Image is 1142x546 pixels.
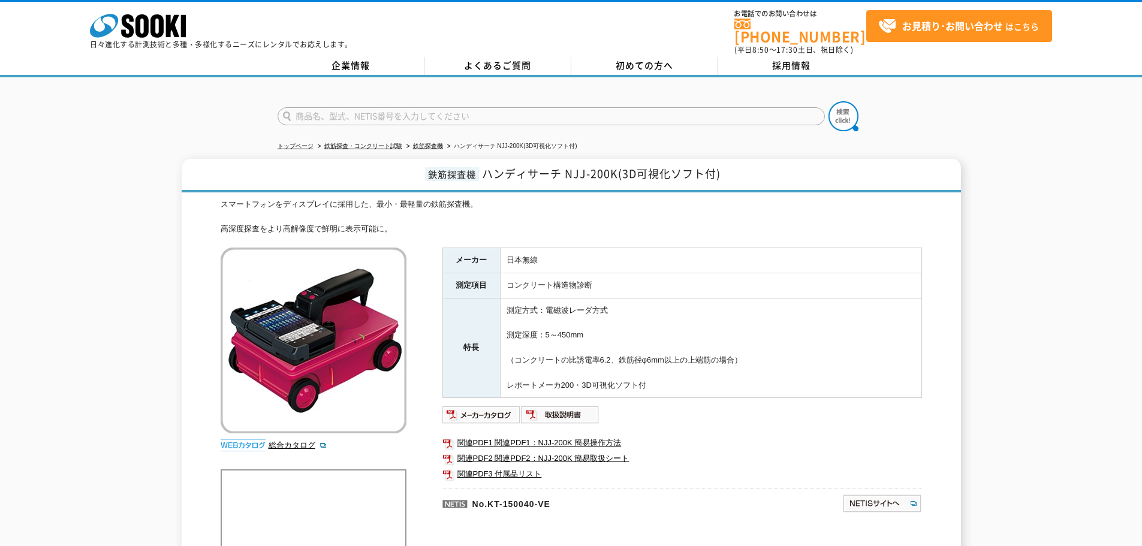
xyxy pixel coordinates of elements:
span: 17:30 [776,44,798,55]
img: webカタログ [221,439,266,451]
a: 関連PDF3 付属品リスト [442,466,922,482]
div: スマートフォンをディスプレイに採用した、最小・最軽量の鉄筋探査機。 高深度探査をより高解像度で鮮明に表示可能に。 [221,198,922,236]
a: 関連PDF1 関連PDF1：NJJ-200K 簡易操作方法 [442,435,922,451]
span: 8:50 [752,44,769,55]
img: 取扱説明書 [521,405,599,424]
a: 取扱説明書 [521,414,599,423]
td: 日本無線 [500,248,921,273]
td: 測定方式：電磁波レーダ方式 測定深度：5～450mm （コンクリートの比誘電率6.2、鉄筋径φ6mm以上の上端筋の場合） レポートメーカ200・3D可視化ソフト付 [500,298,921,398]
th: 測定項目 [442,273,500,298]
a: 総合カタログ [269,441,327,450]
td: コンクリート構造物診断 [500,273,921,298]
a: 初めての方へ [571,57,718,75]
img: btn_search.png [828,101,858,131]
img: メーカーカタログ [442,405,521,424]
a: 企業情報 [278,57,424,75]
span: 初めての方へ [616,59,673,72]
p: 日々進化する計測技術と多種・多様化するニーズにレンタルでお応えします。 [90,41,352,48]
a: 関連PDF2 関連PDF2：NJJ-200K 簡易取扱シート [442,451,922,466]
p: No.KT-150040-VE [442,488,727,517]
a: トップページ [278,143,314,149]
span: 鉄筋探査機 [425,167,479,181]
strong: お見積り･お問い合わせ [902,19,1003,33]
a: 採用情報 [718,57,865,75]
span: お電話でのお問い合わせは [734,10,866,17]
span: はこちら [878,17,1039,35]
a: 鉄筋探査機 [413,143,443,149]
img: NETISサイトへ [842,494,922,513]
a: よくあるご質問 [424,57,571,75]
input: 商品名、型式、NETIS番号を入力してください [278,107,825,125]
a: [PHONE_NUMBER] [734,19,866,43]
a: 鉄筋探査・コンクリート試験 [324,143,402,149]
th: 特長 [442,298,500,398]
span: ハンディサーチ NJJ-200K(3D可視化ソフト付) [482,165,721,182]
th: メーカー [442,248,500,273]
a: お見積り･お問い合わせはこちら [866,10,1052,42]
a: メーカーカタログ [442,414,521,423]
span: (平日 ～ 土日、祝日除く) [734,44,853,55]
li: ハンディサーチ NJJ-200K(3D可視化ソフト付) [445,140,577,153]
img: ハンディサーチ NJJ-200K(3D可視化ソフト付) [221,248,406,433]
